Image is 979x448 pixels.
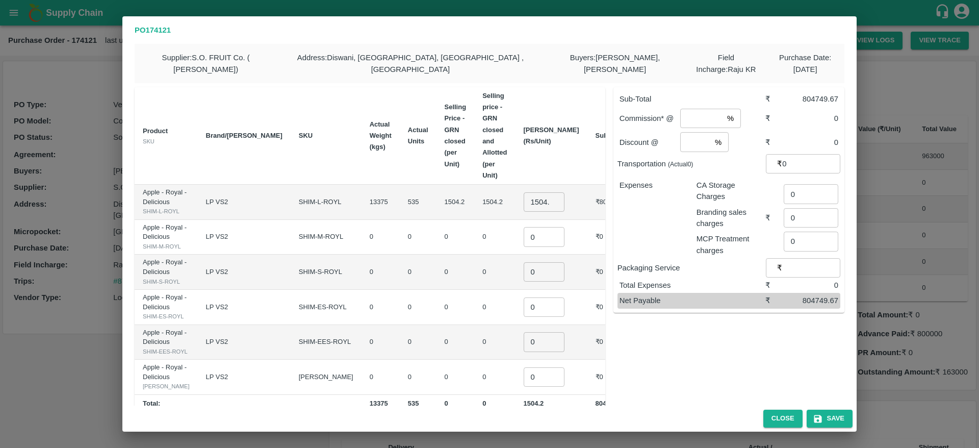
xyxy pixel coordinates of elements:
[474,360,515,395] td: 0
[400,290,436,325] td: 0
[408,126,428,145] b: Actual Units
[524,192,564,212] input: 0
[143,347,190,356] div: SHIM-EES-ROYL
[198,255,291,290] td: LP VS2
[620,180,688,191] p: Expenses
[362,255,400,290] td: 0
[436,255,475,290] td: 0
[299,132,313,139] b: SKU
[135,26,171,34] b: PO 174121
[777,262,782,273] p: ₹
[206,132,282,139] b: Brand/[PERSON_NAME]
[135,185,198,220] td: Apple - Royal - Delicious
[620,93,765,105] p: Sub-Total
[143,207,190,216] div: SHIM-L-ROYL
[362,185,400,220] td: 13375
[596,132,625,139] b: Sub Total
[135,44,277,83] div: Supplier : S.O. FRUIT Co. ( [PERSON_NAME])
[697,207,765,230] p: Branding sales charges
[697,233,765,256] p: MCP Treatment charges
[524,332,564,352] input: 0
[784,93,838,105] div: 804749.67
[362,360,400,395] td: 0
[765,113,784,124] div: ₹
[524,126,579,145] b: [PERSON_NAME] (Rs/Unit)
[408,400,419,407] b: 535
[436,360,475,395] td: 0
[524,262,564,282] input: 0
[765,295,784,306] div: ₹
[362,220,400,255] td: 0
[135,360,198,395] td: Apple - Royal - Delicious
[765,280,784,291] div: ₹
[143,382,190,391] div: [PERSON_NAME]
[587,185,639,220] td: ₹804749.67
[198,360,291,395] td: LP VS2
[143,137,190,146] div: SKU
[291,325,362,360] td: SHIM-EES-ROYL
[362,325,400,360] td: 0
[143,277,190,286] div: SHIM-S-ROYL
[524,367,564,387] input: 0
[482,92,507,179] b: Selling price - GRN closed and Allotted (per Unit)
[544,44,686,83] div: Buyers : [PERSON_NAME], [PERSON_NAME]
[620,137,680,148] p: Discount @
[436,185,475,220] td: 1504.2
[524,297,564,317] input: 0
[474,290,515,325] td: 0
[436,290,475,325] td: 0
[198,290,291,325] td: LP VS2
[617,158,766,169] p: Transportation
[474,325,515,360] td: 0
[620,280,765,291] p: Total Expenses
[482,400,486,407] b: 0
[587,360,639,395] td: ₹0
[445,103,467,167] b: Selling Price - GRN closed (per Unit)
[474,255,515,290] td: 0
[777,158,782,169] p: ₹
[765,212,784,223] div: ₹
[400,185,436,220] td: 535
[198,325,291,360] td: LP VS2
[291,360,362,395] td: [PERSON_NAME]
[436,220,475,255] td: 0
[143,127,168,135] b: Product
[370,120,392,151] b: Actual Weight (kgs)
[400,220,436,255] td: 0
[370,400,388,407] b: 13375
[620,295,765,306] p: Net Payable
[143,242,190,251] div: SHIM-M-ROYL
[765,137,784,148] div: ₹
[135,255,198,290] td: Apple - Royal - Delicious
[727,113,734,124] p: %
[362,290,400,325] td: 0
[784,280,838,291] div: 0
[198,185,291,220] td: LP VS2
[617,262,766,273] p: Packaging Service
[587,255,639,290] td: ₹0
[143,400,160,407] b: Total:
[697,180,765,203] p: CA Storage Charges
[715,137,722,148] p: %
[135,290,198,325] td: Apple - Royal - Delicious
[766,44,844,83] div: Purchase Date : [DATE]
[524,227,564,246] input: 0
[596,400,627,407] b: 804749.67
[400,325,436,360] td: 0
[291,290,362,325] td: SHIM-ES-ROYL
[807,410,853,428] button: Save
[277,44,544,83] div: Address : Diswani, [GEOGRAPHIC_DATA], [GEOGRAPHIC_DATA] , [GEOGRAPHIC_DATA]
[763,410,803,428] button: Close
[474,185,515,220] td: 1504.2
[587,220,639,255] td: ₹0
[524,400,544,407] b: 1504.2
[587,325,639,360] td: ₹0
[686,44,766,83] div: Field Incharge : Raju KR
[143,312,190,321] div: SHIM-ES-ROYL
[400,360,436,395] td: 0
[291,255,362,290] td: SHIM-S-ROYL
[474,220,515,255] td: 0
[587,290,639,325] td: ₹0
[784,295,838,306] div: 804749.67
[765,93,784,105] div: ₹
